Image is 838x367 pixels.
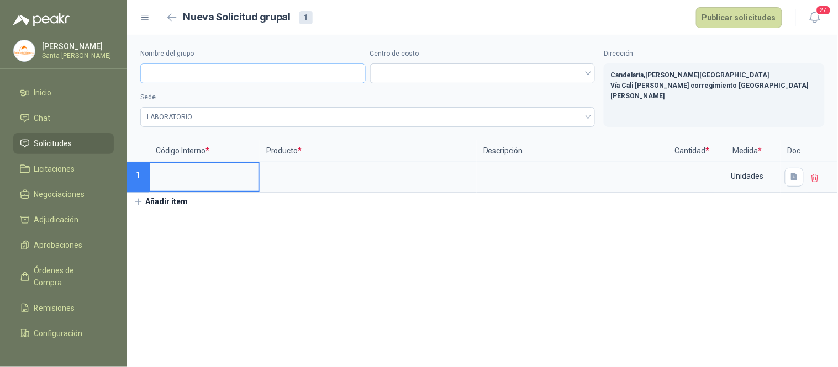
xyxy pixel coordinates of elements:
[34,302,75,314] span: Remisiones
[127,193,195,211] button: Añadir ítem
[13,323,114,344] a: Configuración
[781,140,808,162] p: Doc
[604,49,825,59] label: Dirección
[370,49,595,59] label: Centro de costo
[34,163,75,175] span: Licitaciones
[13,235,114,256] a: Aprobaciones
[34,137,72,150] span: Solicitudes
[670,140,714,162] p: Cantidad
[147,109,588,125] span: LABORATORIO
[149,140,260,162] p: Código Interno
[34,327,83,339] span: Configuración
[610,70,818,81] p: Candelaria , [PERSON_NAME][GEOGRAPHIC_DATA]
[14,40,35,61] img: Company Logo
[42,52,111,59] p: Santa [PERSON_NAME]
[299,11,313,24] div: 1
[13,184,114,205] a: Negociaciones
[140,49,366,59] label: Nombre del grupo
[13,108,114,129] a: Chat
[42,42,111,50] p: [PERSON_NAME]
[13,13,70,26] img: Logo peakr
[13,158,114,179] a: Licitaciones
[34,239,83,251] span: Aprobaciones
[805,8,825,28] button: 27
[34,188,85,200] span: Negociaciones
[34,112,51,124] span: Chat
[140,92,595,103] label: Sede
[13,297,114,318] a: Remisiones
[477,140,670,162] p: Descripción
[13,209,114,230] a: Adjudicación
[34,87,52,99] span: Inicio
[714,140,781,162] p: Medida
[696,7,782,28] button: Publicar solicitudes
[127,162,149,193] p: 1
[13,260,114,293] a: Órdenes de Compra
[34,214,79,226] span: Adjudicación
[13,133,114,154] a: Solicitudes
[610,81,818,102] p: Vía Cali [PERSON_NAME] corregimiento [GEOGRAPHIC_DATA][PERSON_NAME]
[13,82,114,103] a: Inicio
[715,163,779,189] div: Unidades
[183,9,291,25] h2: Nueva Solicitud grupal
[34,264,103,289] span: Órdenes de Compra
[816,5,831,15] span: 27
[260,140,477,162] p: Producto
